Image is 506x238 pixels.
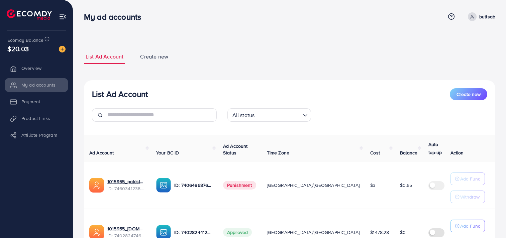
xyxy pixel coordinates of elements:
span: Your BC ID [156,149,179,156]
img: logo [7,9,52,20]
span: $3 [370,182,376,189]
span: $0 [400,229,406,236]
p: Withdraw [460,193,480,201]
a: buttsab [465,12,495,21]
img: ic-ads-acc.e4c84228.svg [89,178,104,193]
span: Balance [400,149,418,156]
span: Approved [223,228,252,237]
span: Ad Account Status [223,143,248,156]
img: ic-ba-acc.ded83a64.svg [156,178,171,193]
img: image [59,46,66,52]
div: <span class='underline'>1015955_pakistan_1736996056634</span></br>7460341238940745744 [107,178,145,192]
span: ID: 7460341238940745744 [107,185,145,192]
span: All status [231,110,256,120]
span: Time Zone [267,149,289,156]
span: List Ad Account [86,53,123,61]
p: ID: 7402824412224864257 [174,228,212,236]
p: Auto top-up [428,140,448,156]
h3: List Ad Account [92,89,148,99]
span: $0.65 [400,182,412,189]
span: $20.03 [7,44,29,53]
span: Create new [140,53,168,61]
p: Add Fund [460,222,481,230]
span: Action [450,149,464,156]
button: Withdraw [450,191,485,203]
input: Search for option [257,109,300,120]
p: buttsab [479,13,495,21]
a: 1015955_pakistan_1736996056634 [107,178,145,185]
img: menu [59,13,67,20]
span: $1478.28 [370,229,389,236]
span: [GEOGRAPHIC_DATA]/[GEOGRAPHIC_DATA] [267,229,360,236]
p: ID: 7406486876917432336 [174,181,212,189]
span: Cost [370,149,380,156]
a: 1015955_[DOMAIN_NAME]_1723604466394 [107,225,145,232]
span: Ad Account [89,149,114,156]
div: Search for option [227,108,311,122]
span: [GEOGRAPHIC_DATA]/[GEOGRAPHIC_DATA] [267,182,360,189]
button: Add Fund [450,220,485,232]
button: Create new [450,88,487,100]
span: Punishment [223,181,256,190]
button: Add Fund [450,172,485,185]
span: Create new [457,91,481,98]
h3: My ad accounts [84,12,146,22]
span: Ecomdy Balance [7,37,43,43]
p: Add Fund [460,175,481,183]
